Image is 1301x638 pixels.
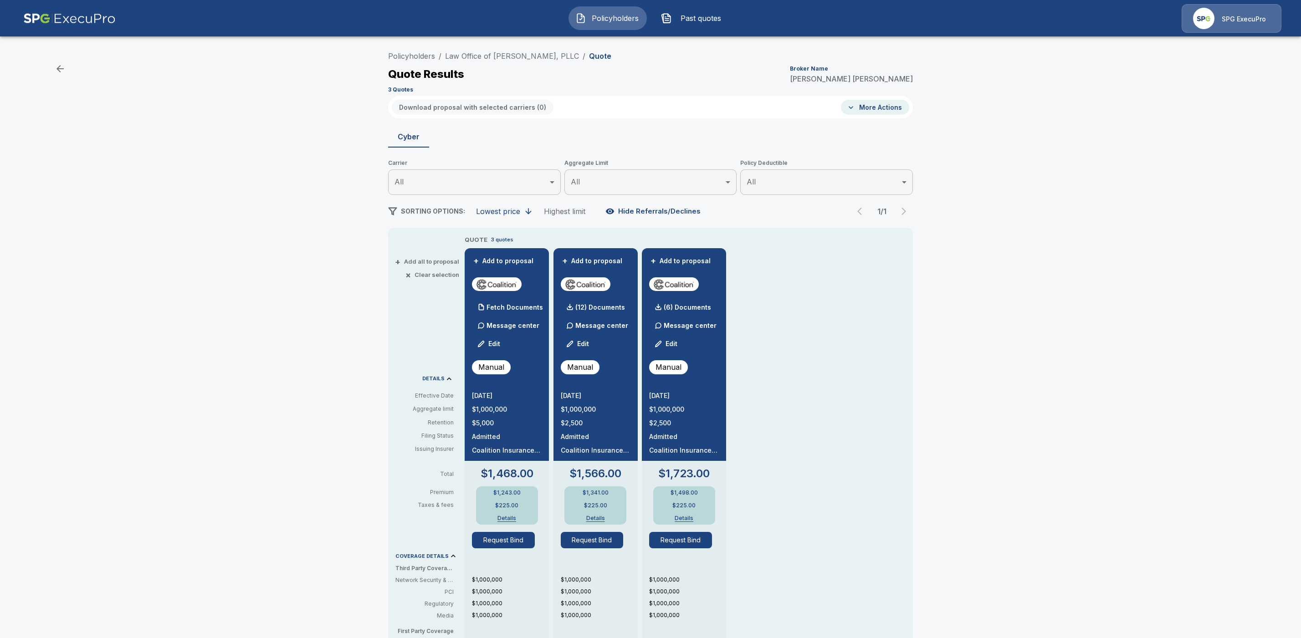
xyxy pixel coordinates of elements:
[388,51,435,61] a: Policyholders
[395,445,454,453] p: Issuing Insurer
[407,272,459,278] button: ×Clear selection
[388,69,464,80] p: Quote Results
[654,6,732,30] button: Past quotes IconPast quotes
[575,304,625,311] p: (12) Documents
[561,532,630,548] span: Request Bind
[664,304,711,311] p: (6) Documents
[388,126,429,148] button: Cyber
[563,335,594,353] button: Edit
[649,576,726,584] p: $1,000,000
[561,256,625,266] button: +Add to proposal
[672,503,696,508] p: $225.00
[747,177,756,186] span: All
[561,447,630,454] p: Coalition Insurance Solutions
[1182,4,1281,33] a: Agency IconSPG ExecuPro
[649,447,719,454] p: Coalition Insurance Solutions
[584,503,607,508] p: $225.00
[481,468,533,479] p: $1,468.00
[649,393,719,399] p: [DATE]
[564,277,607,291] img: coalitioncyberadmitted
[472,393,542,399] p: [DATE]
[472,406,542,413] p: $1,000,000
[489,516,525,521] button: Details
[661,13,672,24] img: Past quotes Icon
[656,362,681,373] p: Manual
[472,434,542,440] p: Admitted
[561,532,624,548] button: Request Bind
[439,51,441,61] li: /
[649,587,726,596] p: $1,000,000
[569,6,647,30] a: Policyholders IconPolicyholders
[395,392,454,400] p: Effective Date
[649,420,719,426] p: $2,500
[388,87,413,92] p: 3 Quotes
[567,362,593,373] p: Manual
[583,51,585,61] li: /
[465,235,487,245] p: QUOTE
[472,256,536,266] button: +Add to proposal
[487,321,539,330] p: Message center
[561,393,630,399] p: [DATE]
[472,420,542,426] p: $5,000
[561,587,638,596] p: $1,000,000
[395,627,461,635] p: First Party Coverage
[472,587,549,596] p: $1,000,000
[666,516,702,521] button: Details
[649,406,719,413] p: $1,000,000
[395,419,454,427] p: Retention
[589,52,611,60] p: Quote
[394,177,404,186] span: All
[577,516,614,521] button: Details
[649,532,712,548] button: Request Bind
[422,376,445,381] p: DETAILS
[653,277,695,291] img: coalitioncyberadmitted
[583,490,609,495] p: $1,341.00
[405,272,411,278] span: ×
[474,335,505,353] button: Edit
[397,259,459,265] button: +Add all to proposal
[671,490,698,495] p: $1,498.00
[388,51,611,61] nav: breadcrumb
[476,207,520,216] div: Lowest price
[445,51,579,61] a: Law Office of [PERSON_NAME], PLLC
[395,600,454,608] p: Regulatory
[575,13,586,24] img: Policyholders Icon
[23,4,116,33] img: AA Logo
[649,599,726,607] p: $1,000,000
[571,177,580,186] span: All
[395,554,449,559] p: COVERAGE DETAILS
[649,611,726,619] p: $1,000,000
[491,236,513,244] p: 3 quotes
[651,335,682,353] button: Edit
[473,258,479,264] span: +
[790,75,913,82] p: [PERSON_NAME] [PERSON_NAME]
[493,490,521,495] p: $1,243.00
[564,158,737,168] span: Aggregate Limit
[649,532,719,548] span: Request Bind
[395,588,454,596] p: PCI
[472,532,542,548] span: Request Bind
[569,468,621,479] p: $1,566.00
[487,304,543,311] p: Fetch Documents
[561,576,638,584] p: $1,000,000
[495,503,518,508] p: $225.00
[590,13,640,24] span: Policyholders
[401,207,465,215] span: SORTING OPTIONS:
[841,100,909,115] button: More Actions
[388,158,561,168] span: Carrier
[658,468,710,479] p: $1,723.00
[649,256,713,266] button: +Add to proposal
[544,207,585,216] div: Highest limit
[561,406,630,413] p: $1,000,000
[676,13,726,24] span: Past quotes
[472,532,535,548] button: Request Bind
[472,447,542,454] p: Coalition Insurance Solutions
[562,258,568,264] span: +
[561,434,630,440] p: Admitted
[472,576,549,584] p: $1,000,000
[561,611,638,619] p: $1,000,000
[395,564,461,572] p: Third Party Coverage
[395,612,454,620] p: Media
[575,321,628,330] p: Message center
[395,576,454,584] p: Network Security & Privacy Liability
